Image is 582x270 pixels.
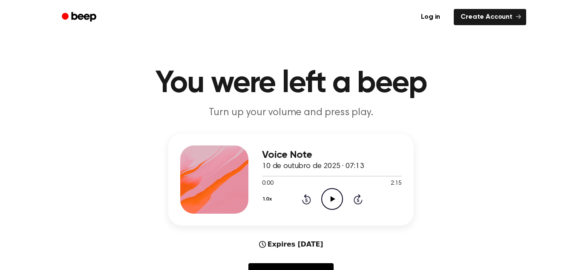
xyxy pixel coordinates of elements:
[262,163,363,170] span: 10 de outubro de 2025 · 07:13
[127,106,455,120] p: Turn up your volume and press play.
[262,149,402,161] h3: Voice Note
[259,239,323,250] div: Expires [DATE]
[412,7,449,27] a: Log in
[262,179,273,188] span: 0:00
[56,9,104,26] a: Beep
[391,179,402,188] span: 2:15
[262,192,275,206] button: 1.0x
[454,9,526,25] a: Create Account
[73,68,509,99] h1: You were left a beep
